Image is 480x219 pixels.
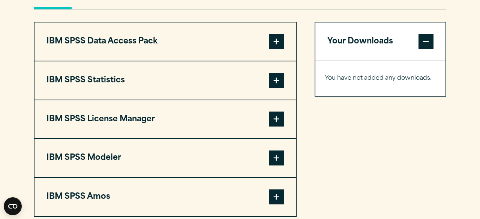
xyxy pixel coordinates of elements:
div: Your Downloads [315,61,445,96]
button: Your Downloads [315,22,445,61]
button: Open CMP widget [4,197,22,215]
button: IBM SPSS Data Access Pack [34,22,296,61]
button: IBM SPSS Modeler [34,139,296,177]
button: IBM SPSS License Manager [34,100,296,139]
button: IBM SPSS Statistics [34,61,296,100]
p: You have not added any downloads. [325,73,436,84]
button: IBM SPSS Amos [34,178,296,216]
